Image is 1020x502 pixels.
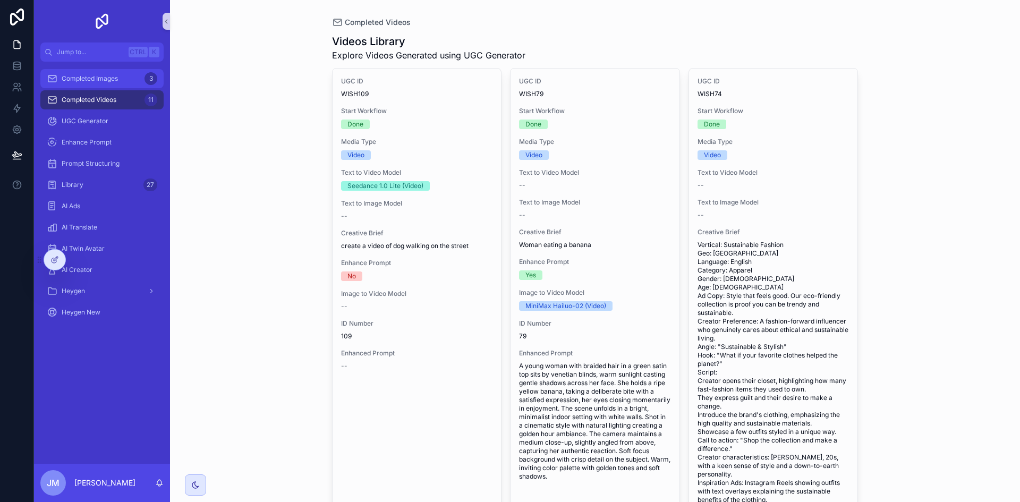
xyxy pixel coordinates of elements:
a: Completed Images3 [40,69,164,88]
h1: Videos Library [332,34,525,49]
div: Done [704,120,720,129]
a: AI Translate [40,218,164,237]
a: Completed Videos11 [40,90,164,109]
span: Text to Image Model [698,198,849,207]
span: WISH74 [698,90,849,98]
span: Media Type [698,138,849,146]
span: Text to Video Model [698,168,849,177]
img: App logo [93,13,110,30]
a: Completed Videos [332,17,411,28]
div: Video [347,150,364,160]
span: A young woman with braided hair in a green satin top sits by venetian blinds, warm sunlight casti... [519,362,671,481]
span: Completed Images [62,74,118,83]
span: Media Type [341,138,493,146]
span: Enhance Prompt [519,258,671,266]
span: UGC ID [698,77,849,86]
a: Enhance Prompt [40,133,164,152]
span: JM [47,477,59,489]
span: AI Creator [62,266,92,274]
div: Video [525,150,542,160]
a: Library27 [40,175,164,194]
span: AI Twin Avatar [62,244,105,253]
div: Yes [525,270,536,280]
span: -- [698,181,704,190]
span: -- [698,211,704,219]
span: Start Workflow [519,107,671,115]
div: MiniMax Hailuo-02 (Video) [525,301,606,311]
a: AI Ads [40,197,164,216]
span: -- [341,362,347,370]
div: Done [347,120,363,129]
p: [PERSON_NAME] [74,478,135,488]
span: 79 [519,332,671,341]
span: Enhance Prompt [62,138,112,147]
span: AI Ads [62,202,80,210]
span: -- [519,211,525,219]
span: 109 [341,332,493,341]
span: Start Workflow [341,107,493,115]
a: AI Twin Avatar [40,239,164,258]
span: ID Number [519,319,671,328]
span: -- [341,302,347,311]
span: Creative Brief [341,229,493,237]
span: Completed Videos [62,96,116,104]
span: -- [341,212,347,220]
span: Start Workflow [698,107,849,115]
span: Library [62,181,83,189]
span: Enhance Prompt [341,259,493,267]
a: UGC Generator [40,112,164,131]
span: UGC ID [341,77,493,86]
a: Heygen New [40,303,164,322]
span: AI Translate [62,223,97,232]
span: Prompt Structuring [62,159,120,168]
span: Text to Image Model [341,199,493,208]
span: Creative Brief [519,228,671,236]
div: scrollable content [34,62,170,464]
span: Media Type [519,138,671,146]
span: Heygen [62,287,85,295]
span: Enhanced Prompt [519,349,671,358]
span: WISH109 [341,90,493,98]
span: ID Number [341,319,493,328]
div: Done [525,120,541,129]
div: 3 [144,72,157,85]
div: 27 [143,178,157,191]
span: Text to Video Model [519,168,671,177]
span: UGC ID [519,77,671,86]
div: Seedance 1.0 Lite (Video) [347,181,423,191]
a: Prompt Structuring [40,154,164,173]
span: K [150,48,158,56]
button: Jump to...CtrlK [40,42,164,62]
span: Explore Videos Generated using UGC Generator [332,49,525,62]
span: Ctrl [129,47,148,57]
div: 11 [144,93,157,106]
span: Jump to... [57,48,124,56]
a: Heygen [40,282,164,301]
span: Enhanced Prompt [341,349,493,358]
div: No [347,271,356,281]
span: Completed Videos [345,17,411,28]
span: Image to Video Model [341,290,493,298]
div: Video [704,150,721,160]
span: Text to Image Model [519,198,671,207]
span: create a video of dog walking on the street [341,242,493,250]
span: UGC Generator [62,117,108,125]
span: Heygen New [62,308,100,317]
a: AI Creator [40,260,164,279]
span: Image to Video Model [519,288,671,297]
span: WISH79 [519,90,671,98]
span: -- [519,181,525,190]
span: Creative Brief [698,228,849,236]
span: Woman eating a banana [519,241,671,249]
span: Text to Video Model [341,168,493,177]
